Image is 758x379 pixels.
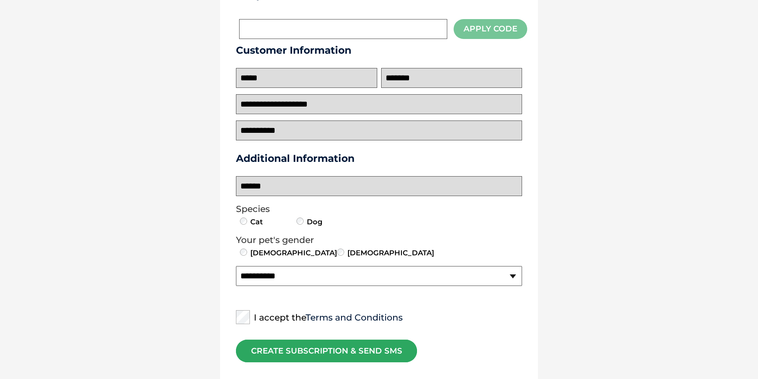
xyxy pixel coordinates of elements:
legend: Species [236,204,522,214]
button: Apply Code [454,19,527,39]
h3: Additional Information [233,152,525,164]
legend: Your pet's gender [236,235,522,245]
a: Terms and Conditions [306,312,403,323]
h3: Customer Information [236,44,522,56]
label: I accept the [236,313,403,323]
input: I accept theTerms and Conditions [236,310,250,324]
div: CREATE SUBSCRIPTION & SEND SMS [236,340,417,362]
